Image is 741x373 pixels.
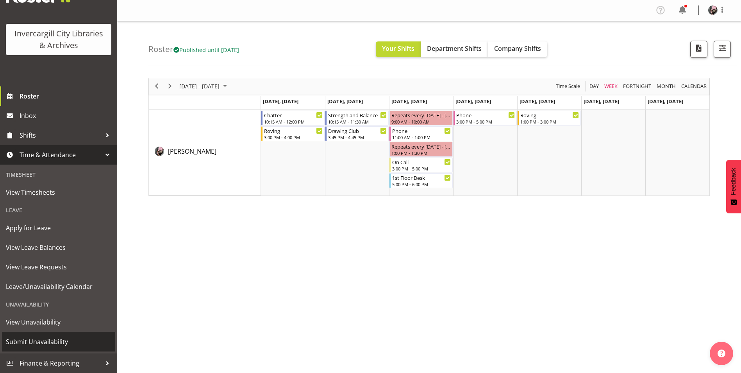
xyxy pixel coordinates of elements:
[655,81,677,91] button: Timeline Month
[690,41,707,58] button: Download a PDF of the roster according to the set date range.
[6,186,111,198] span: View Timesheets
[163,78,177,95] div: next period
[168,147,216,156] span: [PERSON_NAME]
[325,111,389,126] div: Keyu Chen"s event - Strength and Balance Begin From Tuesday, October 14, 2025 at 10:15:00 AM GMT+...
[454,111,517,126] div: Keyu Chen"s event - Phone Begin From Thursday, October 16, 2025 at 3:00:00 PM GMT+13:00 Ends At T...
[392,158,451,166] div: On Call
[264,118,323,125] div: 10:15 AM - 12:00 PM
[2,277,115,296] a: Leave/Unavailability Calendar
[604,81,618,91] span: Week
[148,78,710,196] div: Timeline Week of October 13, 2025
[165,81,175,91] button: Next
[14,28,104,51] div: Invercargill City Libraries & Archives
[2,332,115,351] a: Submit Unavailability
[328,127,387,134] div: Drawing Club
[6,222,111,234] span: Apply for Leave
[456,111,515,119] div: Phone
[389,173,453,188] div: Keyu Chen"s event - 1st Floor Desk Begin From Wednesday, October 15, 2025 at 5:00:00 PM GMT+13:00...
[261,126,325,141] div: Keyu Chen"s event - Roving Begin From Monday, October 13, 2025 at 3:00:00 PM GMT+13:00 Ends At Mo...
[6,261,111,273] span: View Leave Requests
[2,183,115,202] a: View Timesheets
[382,44,414,53] span: Your Shifts
[603,81,619,91] button: Timeline Week
[2,218,115,238] a: Apply for Leave
[264,134,323,140] div: 3:00 PM - 4:00 PM
[680,81,707,91] span: calendar
[328,118,387,125] div: 10:15 AM - 11:30 AM
[2,257,115,277] a: View Leave Requests
[391,142,451,150] div: Repeats every [DATE] - [PERSON_NAME]
[389,126,453,141] div: Keyu Chen"s event - Phone Begin From Wednesday, October 15, 2025 at 11:00:00 AM GMT+13:00 Ends At...
[494,44,541,53] span: Company Shifts
[588,81,600,91] button: Timeline Day
[427,44,482,53] span: Department Shifts
[392,134,451,140] div: 11:00 AM - 1:00 PM
[325,126,389,141] div: Keyu Chen"s event - Drawing Club Begin From Tuesday, October 14, 2025 at 3:45:00 PM GMT+13:00 End...
[261,111,325,126] div: Keyu Chen"s event - Chatter Begin From Monday, October 13, 2025 at 10:15:00 AM GMT+13:00 Ends At ...
[555,81,582,91] button: Time Scale
[389,111,453,126] div: Keyu Chen"s event - Repeats every wednesday - Keyu Chen Begin From Wednesday, October 15, 2025 at...
[20,110,113,122] span: Inbox
[589,81,600,91] span: Day
[518,111,581,126] div: Keyu Chen"s event - Roving Begin From Friday, October 17, 2025 at 1:00:00 PM GMT+13:00 Ends At Fr...
[264,111,323,119] div: Chatter
[520,118,579,125] div: 1:00 PM - 3:00 PM
[264,127,323,134] div: Roving
[622,81,653,91] button: Fortnight
[456,118,515,125] div: 3:00 PM - 5:00 PM
[718,350,725,357] img: help-xxl-2.png
[726,160,741,213] button: Feedback - Show survey
[328,134,387,140] div: 3:45 PM - 4:45 PM
[179,81,220,91] span: [DATE] - [DATE]
[2,296,115,312] div: Unavailability
[327,98,363,105] span: [DATE], [DATE]
[680,81,708,91] button: Month
[656,81,677,91] span: Month
[328,111,387,119] div: Strength and Balance
[421,41,488,57] button: Department Shifts
[6,336,111,348] span: Submit Unavailability
[2,167,115,183] div: Timesheet
[392,127,451,134] div: Phone
[148,45,239,54] h4: Roster
[20,90,113,102] span: Roster
[584,98,619,105] span: [DATE], [DATE]
[520,111,579,119] div: Roving
[488,41,547,57] button: Company Shifts
[173,46,239,54] span: Published until [DATE]
[391,111,451,119] div: Repeats every [DATE] - [PERSON_NAME]
[648,98,683,105] span: [DATE], [DATE]
[391,150,451,156] div: 1:00 PM - 1:30 PM
[455,98,491,105] span: [DATE], [DATE]
[730,168,737,195] span: Feedback
[392,181,451,187] div: 5:00 PM - 6:00 PM
[149,110,261,195] td: Keyu Chen resource
[6,242,111,253] span: View Leave Balances
[389,142,453,157] div: Keyu Chen"s event - Repeats every wednesday - Keyu Chen Begin From Wednesday, October 15, 2025 at...
[2,202,115,218] div: Leave
[178,81,230,91] button: October 2025
[20,149,102,161] span: Time & Attendance
[177,78,232,95] div: October 13 - 19, 2025
[708,5,718,15] img: keyu-chenf658e1896ed4c5c14a0b283e0d53a179.png
[20,129,102,141] span: Shifts
[555,81,581,91] span: Time Scale
[391,118,451,125] div: 9:00 AM - 10:00 AM
[263,98,298,105] span: [DATE], [DATE]
[389,158,453,172] div: Keyu Chen"s event - On Call Begin From Wednesday, October 15, 2025 at 3:00:00 PM GMT+13:00 Ends A...
[152,81,162,91] button: Previous
[376,41,421,57] button: Your Shifts
[2,312,115,332] a: View Unavailability
[168,147,216,156] a: [PERSON_NAME]
[392,174,451,181] div: 1st Floor Desk
[714,41,731,58] button: Filter Shifts
[20,357,102,369] span: Finance & Reporting
[150,78,163,95] div: previous period
[392,165,451,172] div: 3:00 PM - 5:00 PM
[520,98,555,105] span: [DATE], [DATE]
[2,238,115,257] a: View Leave Balances
[6,316,111,328] span: View Unavailability
[6,281,111,292] span: Leave/Unavailability Calendar
[391,98,427,105] span: [DATE], [DATE]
